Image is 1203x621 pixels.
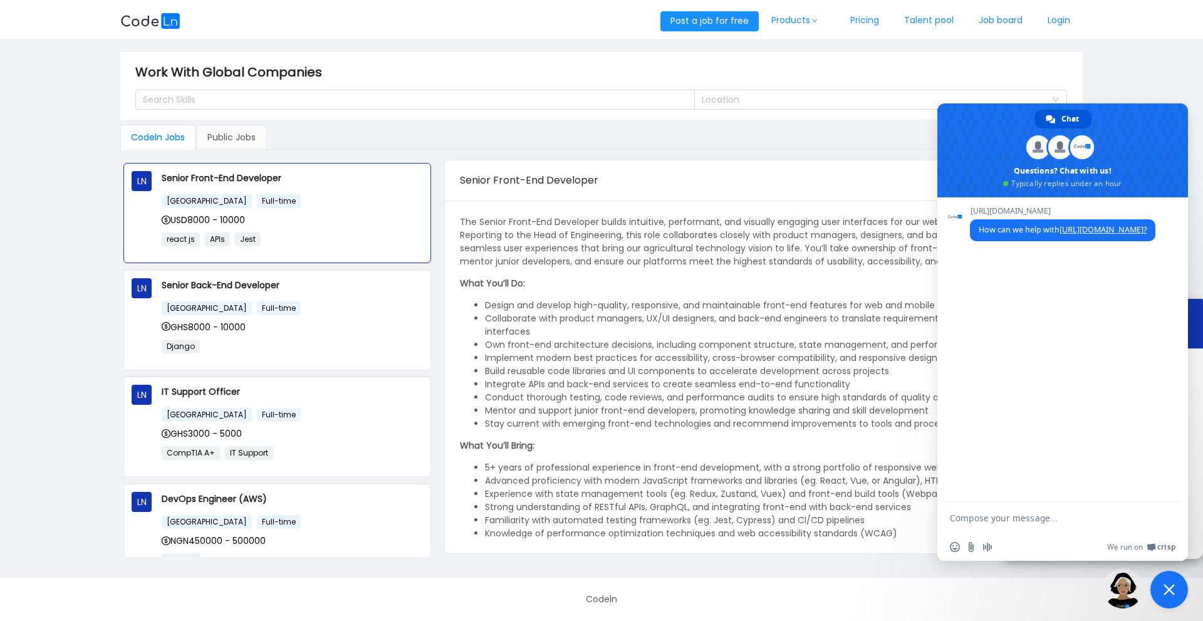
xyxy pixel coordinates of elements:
span: NGN450000 - 500000 [162,535,266,547]
span: LN [137,171,147,191]
div: Public Jobs [197,125,266,150]
div: Codeln Jobs [120,125,195,150]
li: Own front-end architecture decisions, including component structure, state management, and perfor... [485,338,1067,352]
i: icon: dollar [162,322,170,331]
li: Strong understanding of RESTful APIs, GraphQL, and integrating front-end with back-end services [485,501,1067,514]
span: CompTIA A+ [162,446,220,460]
span: Work With Global Companies [135,62,330,82]
button: Post a job for free [660,11,759,31]
div: Chat [1034,110,1091,128]
span: Full-time [257,194,301,208]
span: Django [162,340,200,353]
p: DevOps Engineer (AWS) [162,492,423,506]
span: IT Support [225,446,273,460]
a: We run onCrisp [1107,542,1175,552]
li: Build reusable code libraries and UI components to accelerate development across projects [485,365,1067,378]
img: ground.ddcf5dcf.png [1103,568,1143,608]
span: LN [137,278,147,298]
span: Send a file [966,542,976,552]
p: Senior Back-End Developer [162,278,423,292]
i: icon: down [1052,96,1060,105]
i: icon: dollar [162,536,170,545]
span: Full-time [257,515,301,529]
span: react js [162,232,200,246]
strong: What You’ll Do: [460,277,525,290]
p: The Senior Front-End Developer builds intuitive, performant, and visually engaging user interface... [460,216,1067,268]
a: [URL][DOMAIN_NAME]? [1060,224,1147,235]
span: We run on [1107,542,1143,552]
li: Advanced proficiency with modern JavaScript frameworks and libraries (eg. React, Vue, or Angular)... [485,474,1067,488]
li: Stay current with emerging front-end technologies and recommend improvements to tools and processes [485,417,1067,431]
i: icon: down [811,18,818,24]
span: USD8000 - 10000 [162,214,245,226]
textarea: Compose your message... [950,513,1148,524]
div: Close chat [1150,571,1188,608]
span: [GEOGRAPHIC_DATA] [162,515,252,529]
img: logobg.f302741d.svg [120,13,180,29]
span: Insert an emoji [950,542,960,552]
p: IT Support Officer [162,385,423,399]
span: [URL][DOMAIN_NAME] [970,207,1155,216]
li: 5+ years of professional experience in front-end development, with a strong portfolio of responsi... [485,461,1067,474]
span: Senior Front-End Developer [460,173,598,187]
div: Search Skills [143,93,676,106]
li: Experience with state management tools (eg. Redux, Zustand, Vuex) and front-end build tools (Webp... [485,488,1067,501]
li: Conduct thorough testing, code reviews, and performance audits to ensure high standards of qualit... [485,391,1067,404]
span: LN [137,492,147,512]
div: Location [702,93,1046,106]
span: Full-time [257,408,301,422]
i: icon: dollar [162,429,170,438]
li: Mentor and support junior front-end developers, promoting knowledge sharing and skill development [485,404,1067,417]
li: Implement modern best practices for accessibility, cross-browser compatibility, and responsive de... [485,352,1067,365]
li: Design and develop high-quality, responsive, and maintainable front-end features for web and mobi... [485,299,1067,312]
span: [GEOGRAPHIC_DATA] [162,301,252,315]
span: devops [162,553,200,567]
li: Knowledge of performance optimization techniques and web accessibility standards (WCAG) [485,527,1067,540]
span: Full-time [257,301,301,315]
li: Integrate APIs and back-end services to create seamless end-to-end functionality [485,378,1067,391]
span: How can we help with [979,224,1147,235]
span: LN [137,385,147,405]
p: Senior Front-End Developer [162,171,423,185]
li: Familiarity with automated testing frameworks (eg. Jest, Cypress) and CI/CD pipelines [485,514,1067,527]
li: Collaborate with product managers, UX/UI designers, and back-end engineers to translate requireme... [485,312,1067,338]
strong: What You’ll Bring: [460,439,534,452]
i: icon: dollar [162,216,170,224]
span: Crisp [1157,542,1175,552]
span: [GEOGRAPHIC_DATA] [162,194,252,208]
span: Audio message [982,542,992,552]
a: Post a job for free [660,14,759,27]
span: APIs [205,232,230,246]
span: GHS3000 - 5000 [162,427,242,440]
span: Chat [1061,110,1079,128]
span: [GEOGRAPHIC_DATA] [162,408,252,422]
span: Jest [235,232,261,246]
span: GHS8000 - 10000 [162,321,246,333]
